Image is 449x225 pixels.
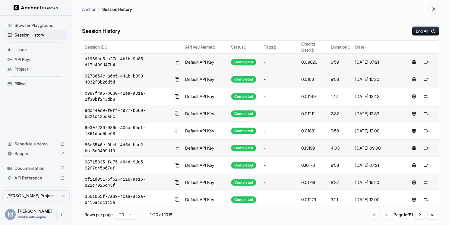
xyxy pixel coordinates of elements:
div: 0.01831 [301,128,326,134]
div: Status [231,44,259,50]
div: 0.01149 [301,93,326,100]
span: 9e307236-989c-40ca-95df-1861dbd0be68 [85,125,171,137]
div: 9:58 [331,162,350,168]
div: [DATE] 07:21 [355,59,399,65]
div: [DATE] 12:00 [355,197,399,203]
span: ↕ [244,45,247,49]
span: ↕ [105,45,108,49]
span: 9dc44ec9-f0ff-4927-b660-b821c135da8c [85,108,171,120]
div: Tags [264,44,296,50]
span: ↕ [311,48,314,52]
div: Billing [5,79,67,89]
p: Rows per page [84,212,113,218]
div: 1-20 of 1018 [146,212,176,218]
span: 3561065f-7a89-4caa-a12a-d416a1cc113a [85,194,171,206]
span: ↕ [347,45,350,49]
div: 9:58 [331,128,350,134]
td: Default API Key [183,105,229,122]
div: [DATE] 15:20 [355,76,399,82]
span: Schedule a demo [14,141,58,147]
div: 2:32 [331,111,350,117]
div: - [264,179,296,185]
div: - [264,93,296,100]
div: API Reference [5,173,67,183]
td: Default API Key [183,54,229,71]
div: API Keys [5,55,67,64]
div: 0.01211 [301,111,326,117]
button: End All [412,27,439,36]
div: Project [5,64,67,74]
span: Documentation [14,165,58,171]
div: Duration [331,44,350,50]
span: Mark Reith [18,208,52,214]
div: - [264,59,296,65]
div: Completed [231,196,256,203]
div: Support [5,149,67,158]
div: [DATE] 07:21 [355,162,399,168]
div: - [264,128,296,134]
div: 9:58 [331,76,350,82]
h6: Session History [82,27,120,36]
td: Default API Key [183,174,229,191]
div: Completed [231,128,256,134]
div: 0.13199 [301,145,326,151]
div: Documentation [5,163,67,173]
div: Completed [231,93,256,100]
span: API Keys [14,56,65,62]
div: Date [355,44,399,50]
p: Anchor [82,6,96,12]
div: Completed [231,179,256,186]
div: Session History [5,30,67,40]
span: cf1ad951-6f62-4118-ae16-822c7925c43f [85,176,171,189]
td: Default API Key [183,122,229,140]
span: ↕ [273,45,276,49]
nav: breadcrumb [82,6,132,12]
span: Billing [14,81,65,87]
div: [DATE] 09:00 [355,145,399,151]
p: Session History [102,6,132,12]
div: Completed [231,76,256,83]
div: Completed [231,145,256,151]
div: - [264,162,296,168]
div: - [264,76,296,82]
span: Support [14,151,58,157]
span: ↕ [212,45,215,49]
div: API Key Name [185,44,226,50]
div: 0.01831 [301,76,326,82]
div: Completed [231,59,256,65]
span: af969ce5-a27d-4b1b-9b85-d17e499d47b4 [85,56,171,68]
button: Open menu [56,209,67,220]
div: 0.09820 [301,59,326,65]
div: 0.01279 [301,197,326,203]
span: 9178654c-a6b5-44ab-b990-4932f3b26d5d [85,73,171,85]
td: Default API Key [183,71,229,88]
img: Anchor Logo [14,5,59,11]
div: [DATE] 12:00 [355,128,399,134]
div: 1:47 [331,93,350,100]
div: 3:21 [331,197,350,203]
td: Default API Key [183,191,229,208]
div: Session ID [85,44,180,50]
td: Default API Key [183,157,229,174]
div: 0.10173 [301,162,326,168]
span: API Reference [14,175,58,181]
div: Completed [231,110,256,117]
span: Session History [14,32,65,38]
div: - [264,197,296,203]
div: - [264,111,296,117]
td: Default API Key [183,88,229,105]
span: 98715035-fc75-464d-9de5-92f7c45b67af [85,159,171,171]
div: Browser Playground [5,21,67,30]
div: [DATE] 12:33 [355,111,399,117]
div: Usage [5,45,67,55]
div: 9:59 [331,59,350,65]
div: Credits Used [301,41,326,53]
div: - [264,145,296,151]
span: c987f4a6-b830-42ea-a81a-2f30bf243db8 [85,90,171,103]
div: M [5,209,16,220]
div: Completed [231,162,256,169]
div: [DATE] 15:20 [355,179,399,185]
div: [DATE] 13:43 [355,93,399,100]
span: ↓ [365,45,368,49]
td: Default API Key [183,140,229,157]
